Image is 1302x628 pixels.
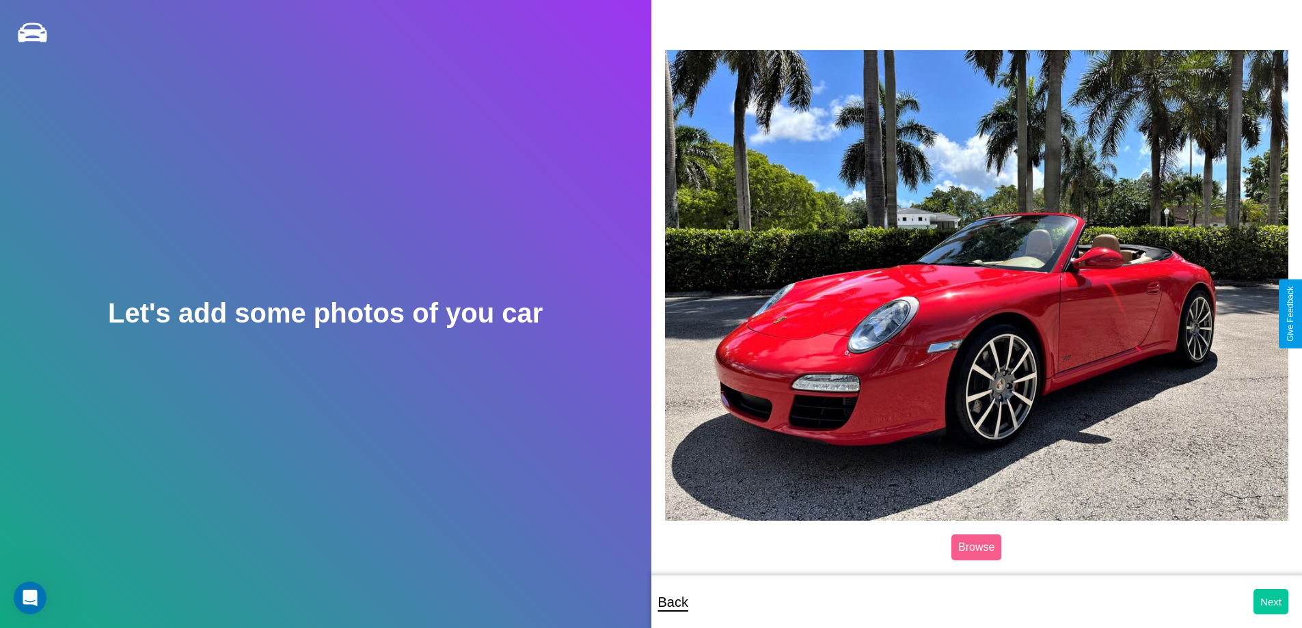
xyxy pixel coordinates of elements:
[665,50,1289,520] img: posted
[14,582,46,614] iframe: Intercom live chat
[951,534,1001,560] label: Browse
[1253,589,1288,614] button: Next
[1286,286,1295,342] div: Give Feedback
[658,590,688,614] p: Back
[108,298,543,329] h2: Let's add some photos of you car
